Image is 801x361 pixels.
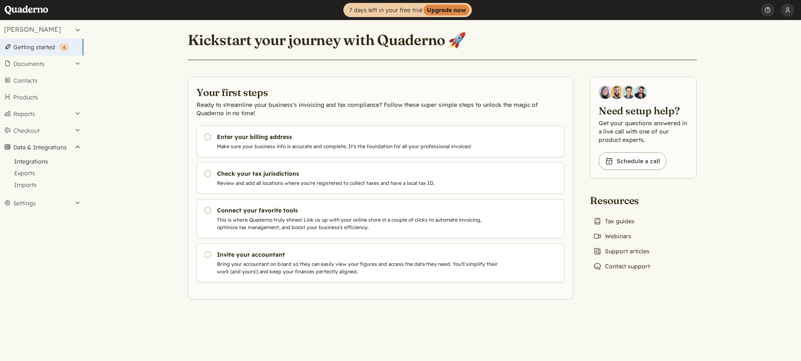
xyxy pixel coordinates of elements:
[590,230,635,242] a: Webinars
[196,101,564,117] p: Ready to streamline your business's invoicing and tax compliance? Follow these super simple steps...
[599,152,666,170] a: Schedule a call
[217,143,501,150] p: Make sure your business info is accurate and complete. It's the foundation for all your professio...
[590,215,638,227] a: Tax guides
[217,169,501,178] h3: Check your tax jurisdictions
[188,31,466,49] h1: Kickstart your journey with Quaderno 🚀
[196,162,564,194] a: Check your tax jurisdictions Review and add all locations where you're registered to collect taxe...
[590,194,653,207] h2: Resources
[217,206,501,215] h3: Connect your favorite tools
[423,5,469,15] strong: Upgrade now
[196,126,564,157] a: Enter your billing address Make sure your business info is accurate and complete. It's the founda...
[217,179,501,187] p: Review and add all locations where you're registered to collect taxes and have a local tax ID.
[610,86,624,99] img: Jairo Fumero, Account Executive at Quaderno
[343,3,472,17] a: 7 days left in your free trialUpgrade now
[590,245,653,257] a: Support articles
[196,199,564,238] a: Connect your favorite tools This is where Quaderno truly shines! Link us up with your online stor...
[599,86,612,99] img: Diana Carrasco, Account Executive at Quaderno
[634,86,647,99] img: Javier Rubio, DevRel at Quaderno
[599,104,688,117] h2: Need setup help?
[63,44,65,50] span: 4
[622,86,635,99] img: Ivo Oltmans, Business Developer at Quaderno
[217,250,501,259] h3: Invite your accountant
[196,243,564,283] a: Invite your accountant Bring your accountant on board so they can easily view your figures and ac...
[196,86,564,99] h2: Your first steps
[217,216,501,231] p: This is where Quaderno truly shines! Link us up with your online store in a couple of clicks to a...
[599,119,688,144] p: Get your questions answered in a live call with one of our product experts.
[217,133,501,141] h3: Enter your billing address
[217,260,501,275] p: Bring your accountant on board so they can easily view your figures and access the data they need...
[590,260,653,272] a: Contact support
